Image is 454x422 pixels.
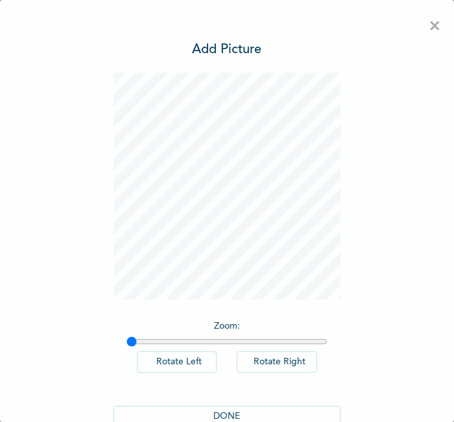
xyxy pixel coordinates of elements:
button: Rotate Right [237,351,317,373]
p: Zoom : [126,320,328,333]
span: Please add a recent Passport Photograph [91,209,324,262]
h3: Add Picture [193,40,262,60]
button: Rotate Left [137,351,217,373]
span: × [429,13,441,40]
